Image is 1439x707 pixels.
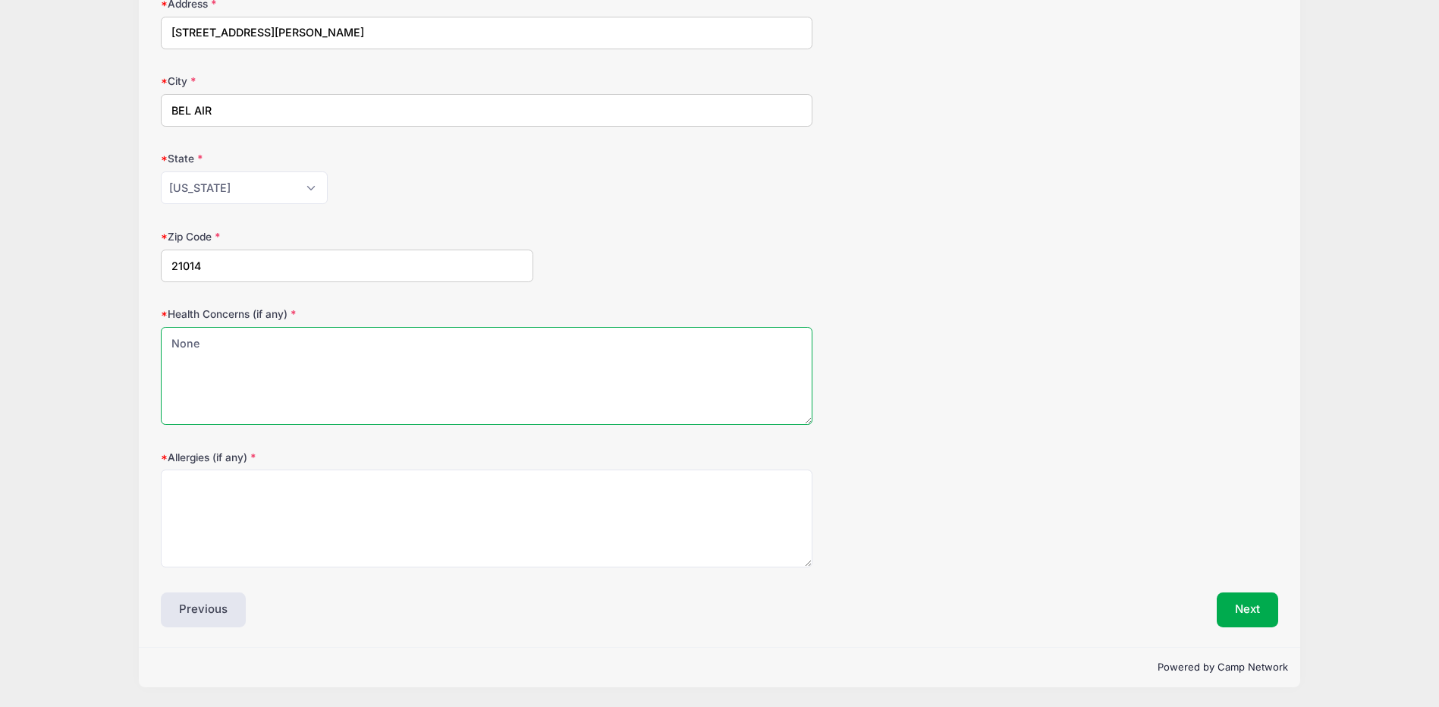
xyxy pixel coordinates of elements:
[151,660,1287,675] p: Powered by Camp Network
[161,250,533,282] input: xxxxx
[161,450,533,465] label: Allergies (if any)
[161,592,246,627] button: Previous
[1217,592,1278,627] button: Next
[161,74,533,89] label: City
[161,151,533,166] label: State
[161,306,533,322] label: Health Concerns (if any)
[161,229,533,244] label: Zip Code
